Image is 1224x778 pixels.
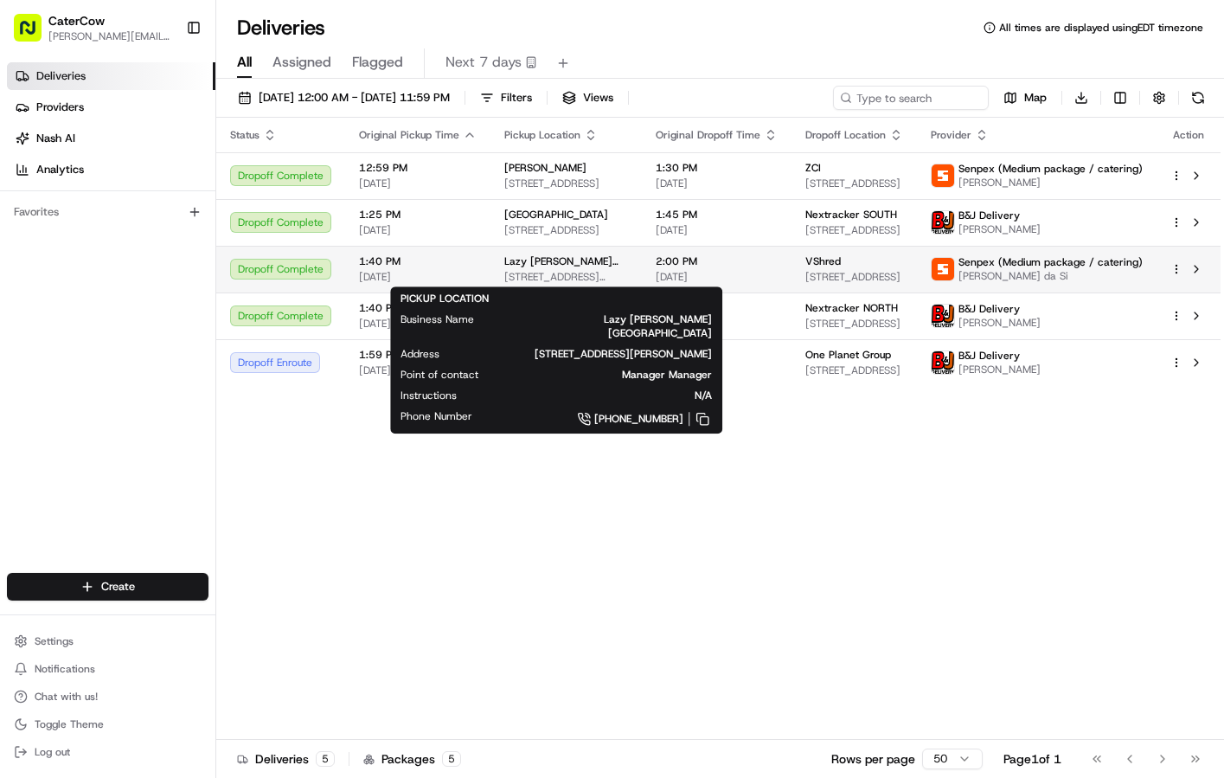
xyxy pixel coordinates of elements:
span: Senpex (Medium package / catering) [958,162,1143,176]
div: Page 1 of 1 [1003,750,1061,768]
span: Point of contact [401,368,478,382]
span: Pickup Location [504,128,580,142]
img: Klarizel Pensader [17,298,45,325]
input: Clear [45,111,285,129]
div: We're available if you need us! [78,182,238,196]
div: 5 [316,751,335,767]
div: Deliveries [237,750,335,768]
span: [PERSON_NAME] da Si [958,269,1143,283]
span: [STREET_ADDRESS][PERSON_NAME] [504,270,628,284]
span: Klarizel Pensader [54,314,143,328]
span: [DATE] [156,267,191,281]
img: senpex-logo.png [932,164,954,187]
span: Knowledge Base [35,386,132,403]
span: 1:59 PM [359,348,477,362]
p: Rows per page [831,750,915,768]
span: [DATE] [359,177,477,190]
span: [STREET_ADDRESS] [805,177,903,190]
span: Original Pickup Time [359,128,459,142]
img: 1736555255976-a54dd68f-1ca7-489b-9aae-adbdc363a1c4 [17,164,48,196]
span: [PERSON_NAME] [958,222,1041,236]
a: Nash AI [7,125,215,152]
span: Settings [35,634,74,648]
span: [PERSON_NAME] [958,316,1041,330]
span: [DATE] [156,314,191,328]
span: B&J Delivery [958,349,1020,363]
button: Map [996,86,1054,110]
span: Nextracker NORTH [805,301,898,315]
img: profile_bj_cartwheel_2man.png [932,211,954,234]
span: Nextracker SOUTH [805,208,897,222]
img: Nash [17,16,52,51]
span: Deliveries [36,68,86,84]
button: Notifications [7,657,208,681]
span: [STREET_ADDRESS] [805,270,903,284]
span: [STREET_ADDRESS] [504,223,628,237]
span: PICKUP LOCATION [401,292,489,305]
span: Klarizel Pensader [54,267,143,281]
span: [DATE] [359,363,477,377]
span: Notifications [35,662,95,676]
span: • [146,267,152,281]
span: [PHONE_NUMBER] [594,412,683,426]
img: profile_bj_cartwheel_2man.png [932,305,954,327]
span: Next 7 days [445,52,522,73]
span: [PERSON_NAME] [958,363,1041,376]
span: [GEOGRAPHIC_DATA] [504,208,608,222]
span: Dropoff Location [805,128,886,142]
span: 1:40 PM [359,254,477,268]
span: Status [230,128,260,142]
div: Action [1170,128,1207,142]
span: [DATE] [359,317,477,331]
button: CaterCow [48,12,105,29]
a: [PHONE_NUMBER] [500,409,712,428]
span: Business Name [401,312,474,326]
span: Assigned [272,52,331,73]
button: [DATE] 12:00 AM - [DATE] 11:59 PM [230,86,458,110]
span: [DATE] [359,270,477,284]
span: All times are displayed using EDT timezone [999,21,1203,35]
span: Filters [501,90,532,106]
span: Analytics [36,162,84,177]
span: Create [101,579,135,595]
span: B&J Delivery [958,209,1020,222]
span: Map [1024,90,1047,106]
span: Log out [35,745,70,759]
img: Klarizel Pensader [17,251,45,279]
span: [DATE] [656,223,778,237]
button: CaterCow[PERSON_NAME][EMAIL_ADDRESS][DOMAIN_NAME] [7,7,179,48]
span: N/A [484,389,712,402]
span: Nash AI [36,131,75,146]
a: 💻API Documentation [139,379,285,410]
span: API Documentation [163,386,278,403]
span: Provider [931,128,971,142]
div: Past conversations [17,224,116,238]
span: Lazy [PERSON_NAME][GEOGRAPHIC_DATA] [504,254,628,268]
button: Views [554,86,621,110]
div: 📗 [17,388,31,402]
a: Deliveries [7,62,215,90]
span: One Planet Group [805,348,891,362]
button: Toggle Theme [7,712,208,736]
div: 💻 [146,388,160,402]
span: Phone Number [401,409,472,423]
h1: Deliveries [237,14,325,42]
div: Favorites [7,198,208,226]
span: [STREET_ADDRESS] [805,363,903,377]
img: 1736555255976-a54dd68f-1ca7-489b-9aae-adbdc363a1c4 [35,268,48,282]
span: Toggle Theme [35,717,104,731]
button: [PERSON_NAME][EMAIL_ADDRESS][DOMAIN_NAME] [48,29,172,43]
img: 9188753566659_6852d8bf1fb38e338040_72.png [36,164,67,196]
span: Original Dropoff Time [656,128,760,142]
span: Senpex (Medium package / catering) [958,255,1143,269]
img: 1736555255976-a54dd68f-1ca7-489b-9aae-adbdc363a1c4 [35,315,48,329]
span: Providers [36,100,84,115]
span: 12:59 PM [359,161,477,175]
span: VShred [805,254,841,268]
span: 1:45 PM [656,208,778,222]
span: 1:40 PM [359,301,477,315]
span: Manager Manager [506,368,712,382]
span: [DATE] [656,270,778,284]
span: 2:00 PM [656,254,778,268]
